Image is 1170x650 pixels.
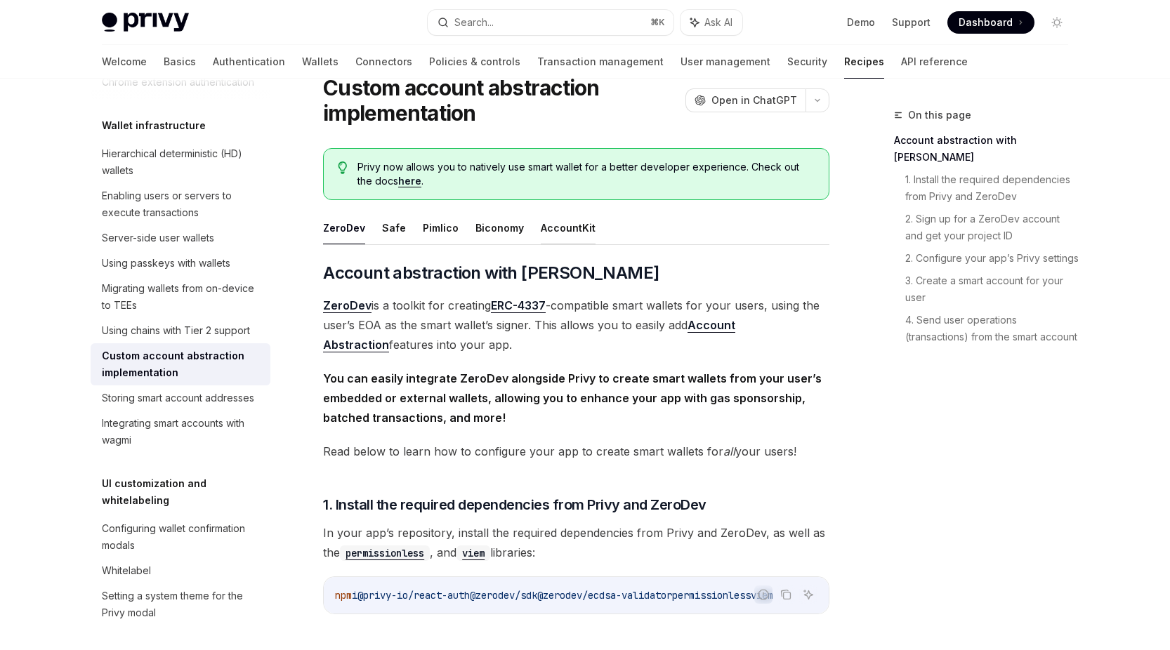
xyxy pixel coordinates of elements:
[357,589,470,602] span: @privy-io/react-auth
[470,589,537,602] span: @zerodev/sdk
[340,545,430,559] a: permissionless
[91,225,270,251] a: Server-side user wallets
[382,211,406,244] button: Safe
[844,45,884,79] a: Recipes
[428,10,673,35] button: Search...⌘K
[102,187,262,221] div: Enabling users or servers to execute transactions
[398,175,421,187] a: here
[323,495,706,515] span: 1. Install the required dependencies from Privy and ZeroDev
[491,298,546,313] a: ERC-4337
[672,589,751,602] span: permissionless
[423,211,459,244] button: Pimlico
[908,107,971,124] span: On this page
[905,208,1079,247] a: 2. Sign up for a ZeroDev account and get your project ID
[102,45,147,79] a: Welcome
[905,247,1079,270] a: 2. Configure your app’s Privy settings
[901,45,968,79] a: API reference
[91,276,270,318] a: Migrating wallets from on-device to TEEs
[91,385,270,411] a: Storing smart account addresses
[302,45,338,79] a: Wallets
[91,583,270,625] a: Setting a system theme for the Privy modal
[704,15,732,29] span: Ask AI
[429,45,520,79] a: Policies & controls
[681,10,742,35] button: Ask AI
[91,141,270,183] a: Hierarchical deterministic (HD) wallets
[959,15,1013,29] span: Dashboard
[355,45,412,79] a: Connectors
[357,160,815,188] span: Privy now allows you to natively use smart wallet for a better developer experience. Check out th...
[102,562,151,579] div: Whitelabel
[213,45,285,79] a: Authentication
[681,45,770,79] a: User management
[91,558,270,583] a: Whitelabel
[323,262,659,284] span: Account abstraction with [PERSON_NAME]
[323,296,829,354] span: is a toolkit for creating -compatible smart wallets for your users, using the user’s EOA as the s...
[799,585,817,604] button: Ask AI
[711,93,797,107] span: Open in ChatGPT
[102,145,262,179] div: Hierarchical deterministic (HD) wallets
[352,589,357,602] span: i
[947,11,1034,34] a: Dashboard
[102,390,254,406] div: Storing smart account addresses
[847,15,875,29] a: Demo
[456,545,490,559] a: viem
[323,211,365,244] button: ZeroDev
[456,545,490,561] code: viem
[905,168,1079,208] a: 1. Install the required dependencies from Privy and ZeroDev
[685,88,806,112] button: Open in ChatGPT
[102,117,206,134] h5: Wallet infrastructure
[335,589,352,602] span: npm
[102,280,262,314] div: Migrating wallets from on-device to TEEs
[323,75,680,126] h1: Custom account abstraction implementation
[323,298,372,313] a: ZeroDev
[102,347,262,381] div: Custom account abstraction implementation
[323,442,829,461] span: Read below to learn how to configure your app to create smart wallets for your users!
[723,444,735,458] em: all
[102,588,262,621] div: Setting a system theme for the Privy modal
[777,585,795,604] button: Copy the contents from the code block
[537,589,672,602] span: @zerodev/ecdsa-validator
[1046,11,1068,34] button: Toggle dark mode
[102,255,230,272] div: Using passkeys with wallets
[454,14,494,31] div: Search...
[91,251,270,276] a: Using passkeys with wallets
[102,322,250,339] div: Using chains with Tier 2 support
[102,475,270,509] h5: UI customization and whitelabeling
[541,211,596,244] button: AccountKit
[102,13,189,32] img: light logo
[323,371,822,425] strong: You can easily integrate ZeroDev alongside Privy to create smart wallets from your user’s embedde...
[102,520,262,554] div: Configuring wallet confirmation modals
[905,309,1079,348] a: 4. Send user operations (transactions) from the smart account
[475,211,524,244] button: Biconomy
[164,45,196,79] a: Basics
[340,545,430,561] code: permissionless
[338,161,348,174] svg: Tip
[537,45,664,79] a: Transaction management
[91,516,270,558] a: Configuring wallet confirmation modals
[323,523,829,562] span: In your app’s repository, install the required dependencies from Privy and ZeroDev, as well as th...
[91,183,270,225] a: Enabling users or servers to execute transactions
[91,343,270,385] a: Custom account abstraction implementation
[751,589,773,602] span: viem
[650,17,665,28] span: ⌘ K
[905,270,1079,309] a: 3. Create a smart account for your user
[91,411,270,453] a: Integrating smart accounts with wagmi
[754,585,773,604] button: Report incorrect code
[102,415,262,449] div: Integrating smart accounts with wagmi
[894,129,1079,168] a: Account abstraction with [PERSON_NAME]
[892,15,931,29] a: Support
[102,230,214,246] div: Server-side user wallets
[787,45,827,79] a: Security
[91,318,270,343] a: Using chains with Tier 2 support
